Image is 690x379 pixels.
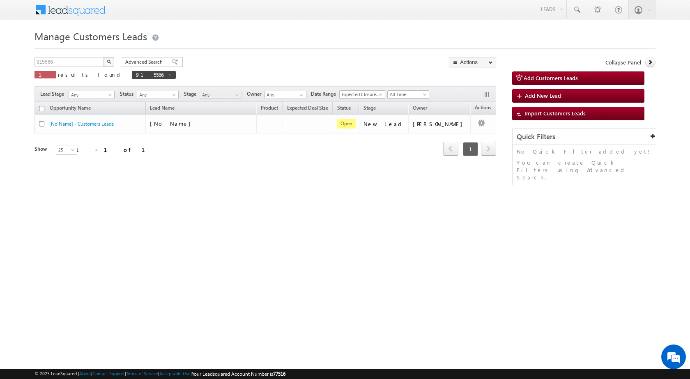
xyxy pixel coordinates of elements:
[40,90,67,98] span: Lead Stage
[136,71,163,78] span: 915566
[79,371,91,376] a: About
[125,58,165,66] span: Advanced Search
[56,145,77,155] a: 25
[159,371,191,376] a: Acceptable Use
[517,148,652,155] p: No Quick Filter added yet!
[481,142,496,156] span: next
[34,370,285,378] span: © 2025 LeadSquared | | | | |
[46,103,95,114] a: Opportunity Name
[50,105,91,111] span: Opportunity Name
[525,92,561,99] span: Add New Lead
[443,142,458,156] a: prev
[49,121,114,127] a: [No Name] - Customers Leads
[146,103,179,114] span: Lead Name
[107,60,111,64] img: Search
[517,159,652,181] p: You can create Quick Filters using Advanced Search.
[76,145,155,154] div: 1 - 1 of 1
[513,129,656,145] div: Quick Filters
[150,120,195,127] span: [No Name]
[333,103,355,114] a: Status
[200,91,241,99] a: Any
[413,105,427,111] span: Owner
[126,371,158,376] a: Terms of Service
[137,91,176,99] span: Any
[273,371,285,377] span: 77516
[363,120,405,128] div: New Lead
[261,105,278,111] span: Product
[524,110,586,117] span: Import Customers Leads
[449,57,496,67] button: Actions
[69,91,115,99] a: Any
[92,371,125,376] a: Contact Support
[605,59,641,66] span: Collapse Panel
[56,146,78,154] span: 25
[137,91,179,99] a: Any
[58,71,123,78] span: results found
[264,91,306,99] input: Type to Search
[337,119,356,129] span: Open
[340,91,382,98] span: Expected Closure Date
[39,106,44,111] input: Check all records
[283,103,332,114] a: Expected Deal Size
[200,91,239,99] span: Any
[287,105,328,111] span: Expected Deal Size
[359,103,380,114] a: Stage
[463,142,478,156] span: 1
[443,142,458,156] span: prev
[192,371,285,377] span: Your Leadsquared Account Number is
[524,74,578,81] span: Add Customers Leads
[120,90,137,98] span: Status
[388,91,427,98] span: All Time
[295,91,306,99] a: Show All Items
[34,30,147,43] span: Manage Customers Leads
[247,90,264,98] span: Owner
[39,71,52,78] span: 1
[311,90,339,98] span: Date Range
[34,145,49,153] div: Show
[184,90,200,98] span: Stage
[339,90,385,99] a: Expected Closure Date
[481,142,496,156] a: next
[413,120,467,128] div: [PERSON_NAME]
[69,91,112,99] span: Any
[387,90,429,99] a: All Time
[363,105,376,111] span: Stage
[471,103,495,114] span: Actions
